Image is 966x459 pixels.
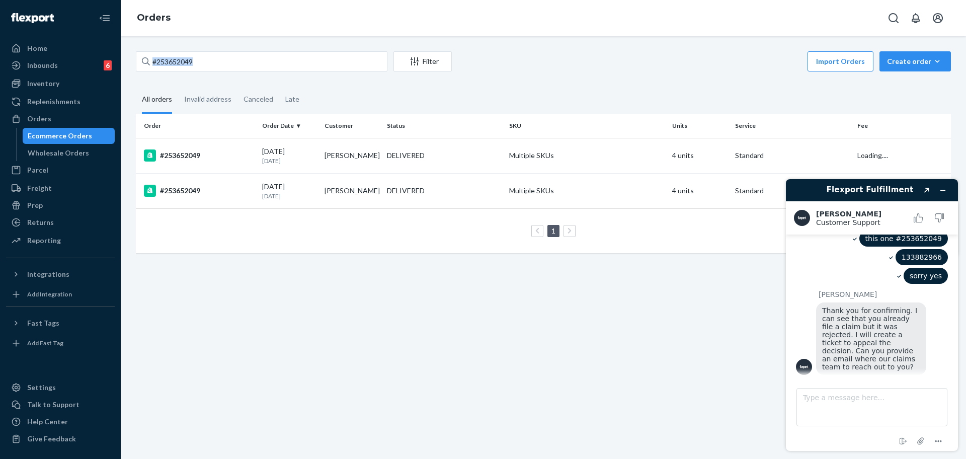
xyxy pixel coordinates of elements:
a: Settings [6,379,115,396]
div: [DATE] [262,146,316,165]
td: [PERSON_NAME] [320,173,383,208]
button: Import Orders [808,51,873,71]
button: Close Navigation [95,8,115,28]
div: #253652049 [144,185,254,197]
div: Home [27,43,47,53]
button: Fast Tags [6,315,115,331]
a: Inventory [6,75,115,92]
th: Units [668,114,731,138]
a: Page 1 is your current page [549,226,557,235]
div: Prep [27,200,43,210]
div: Freight [27,183,52,193]
a: Prep [6,197,115,213]
div: Fast Tags [27,318,59,328]
td: 4 units [668,138,731,173]
div: Parcel [27,165,48,175]
p: [DATE] [262,192,316,200]
a: Wholesale Orders [23,145,115,161]
a: Home [6,40,115,56]
div: Add Integration [27,290,72,298]
div: Canceled [244,86,273,112]
a: Add Integration [6,286,115,302]
div: DELIVERED [387,150,425,161]
button: Integrations [6,266,115,282]
div: Settings [27,382,56,393]
a: Ecommerce Orders [23,128,115,144]
a: Freight [6,180,115,196]
a: Help Center [6,414,115,430]
th: Fee [853,114,951,138]
td: [PERSON_NAME] [320,138,383,173]
a: Orders [137,12,171,23]
div: Integrations [27,269,69,279]
div: Inventory [27,79,59,89]
p: Standard [735,150,849,161]
ol: breadcrumbs [129,4,179,33]
td: Loading.... [853,138,951,173]
div: Returns [27,217,54,227]
div: Talk to Support [27,400,79,410]
th: Order [136,114,258,138]
iframe: Find more information here [778,171,966,459]
div: Help Center [27,417,68,427]
div: Replenishments [27,97,80,107]
a: Returns [6,214,115,231]
button: Filter [393,51,452,71]
th: SKU [505,114,668,138]
div: [DATE] [262,182,316,200]
a: Orders [6,111,115,127]
div: Late [285,86,299,112]
button: Talk to Support [6,397,115,413]
div: #253652049 [144,149,254,162]
td: Multiple SKUs [505,138,668,173]
div: 6 [104,60,112,70]
td: Multiple SKUs [505,173,668,208]
a: Add Fast Tag [6,335,115,351]
div: Customer [325,121,379,130]
div: Inbounds [27,60,58,70]
div: Give Feedback [27,434,76,444]
a: Inbounds6 [6,57,115,73]
div: Add Fast Tag [27,339,63,347]
img: Flexport logo [11,13,54,23]
button: Open Search Box [883,8,904,28]
div: Filter [394,56,451,66]
button: Open account menu [928,8,948,28]
button: Create order [879,51,951,71]
p: Standard [735,186,849,196]
div: Invalid address [184,86,231,112]
a: Reporting [6,233,115,249]
div: Ecommerce Orders [28,131,92,141]
div: Reporting [27,236,61,246]
th: Status [383,114,505,138]
button: Give Feedback [6,431,115,447]
div: Wholesale Orders [28,148,89,158]
input: Search orders [136,51,387,71]
div: All orders [142,86,172,114]
a: Parcel [6,162,115,178]
div: Orders [27,114,51,124]
a: Replenishments [6,94,115,110]
th: Service [731,114,853,138]
div: Create order [887,56,943,66]
p: [DATE] [262,157,316,165]
th: Order Date [258,114,320,138]
span: Chat [22,7,43,16]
